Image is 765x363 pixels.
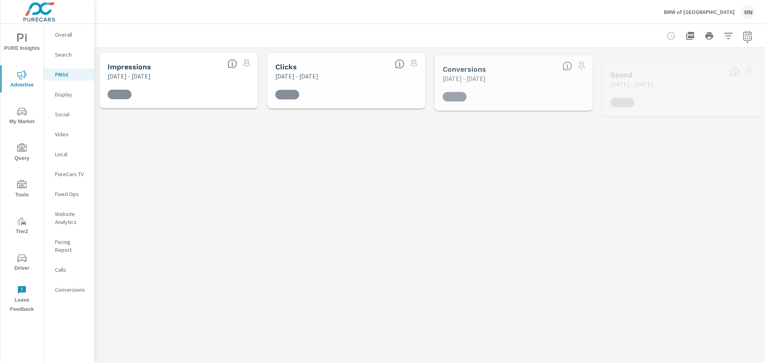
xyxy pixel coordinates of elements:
div: Fixed Ops [44,188,94,200]
span: Tier2 [3,217,41,236]
button: Select Date Range [739,28,755,44]
p: Pacing Report [55,238,88,254]
div: Calls [44,264,94,276]
button: Print Report [701,28,717,44]
p: PureCars TV [55,170,88,178]
div: Video [44,128,94,140]
span: Advertise [3,70,41,90]
span: Driver [3,253,41,273]
span: Leave Feedback [3,285,41,314]
span: Total Conversions include Actions, Leads and Unmapped. [563,61,572,71]
span: Select a preset date range to save this widget [408,57,420,70]
span: Select a preset date range to save this widget [575,60,588,73]
p: Display [55,90,88,98]
p: Local [55,150,88,158]
span: My Market [3,107,41,126]
p: [DATE] - [DATE] [275,71,318,81]
div: PureCars TV [44,168,94,180]
p: [DATE] - [DATE] [108,71,151,81]
span: The number of times an ad was clicked by a consumer. [395,59,404,69]
h5: Spend [610,71,632,79]
span: The number of times an ad was shown on your behalf. [228,59,237,69]
div: Social [44,108,94,120]
p: Website Analytics [55,210,88,226]
p: Overall [55,31,88,39]
p: PMAX [55,71,88,78]
span: Tools [3,180,41,200]
div: PMAX [44,69,94,80]
span: Select a preset date range to save this widget [240,57,253,70]
p: BMW of [GEOGRAPHIC_DATA] [664,8,735,16]
button: "Export Report to PDF" [682,28,698,44]
span: Select a preset date range to save this widget [743,65,755,78]
span: The amount of money spent on advertising during the period. [730,67,739,77]
div: nav menu [0,24,43,317]
div: Conversions [44,284,94,296]
p: Social [55,110,88,118]
p: Calls [55,266,88,274]
div: Display [44,88,94,100]
p: Search [55,51,88,59]
h5: Conversions [443,65,486,73]
span: PURE Insights [3,33,41,53]
div: Local [44,148,94,160]
div: MN [741,5,755,19]
p: Video [55,130,88,138]
div: Search [44,49,94,61]
h5: Impressions [108,63,151,71]
p: Conversions [55,286,88,294]
div: Overall [44,29,94,41]
p: [DATE] - [DATE] [610,79,653,89]
h5: Clicks [275,63,297,71]
p: Fixed Ops [55,190,88,198]
button: Apply Filters [720,28,736,44]
div: Pacing Report [44,236,94,256]
div: Website Analytics [44,208,94,228]
p: [DATE] - [DATE] [443,74,486,83]
span: Query [3,143,41,163]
